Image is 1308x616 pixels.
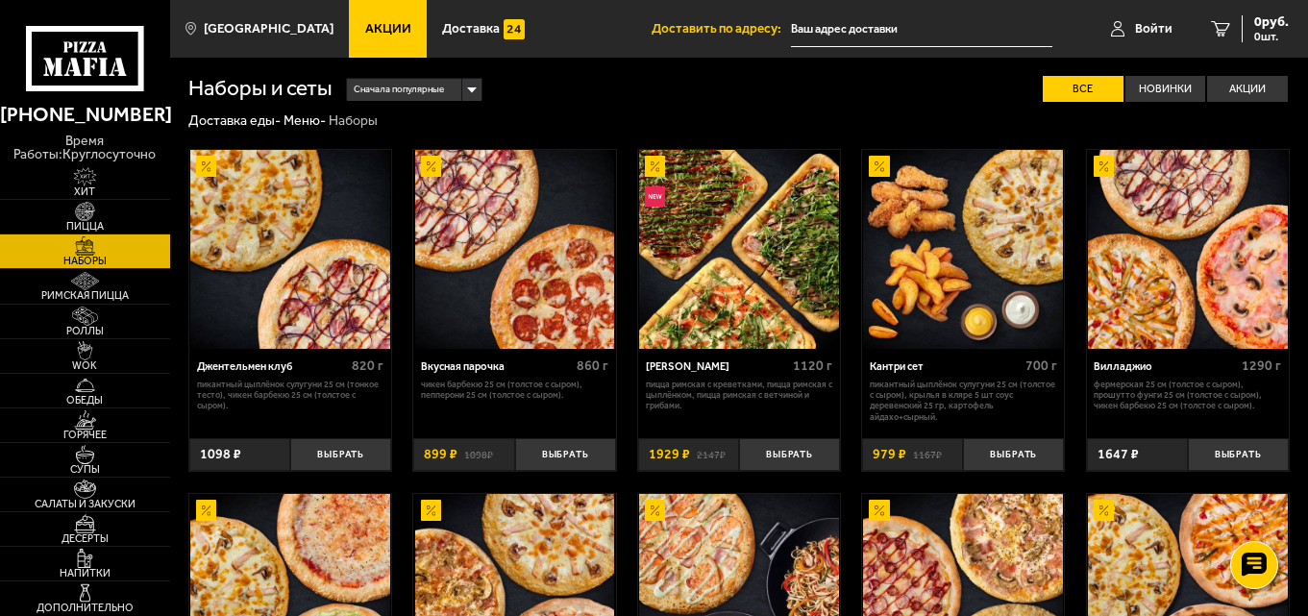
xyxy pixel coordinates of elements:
[284,112,326,129] a: Меню-
[424,448,457,461] span: 899 ₽
[863,150,1063,350] img: Кантри сет
[290,438,391,472] button: Выбрать
[963,438,1064,472] button: Выбрать
[1088,150,1288,350] img: Вилладжио
[329,112,378,130] div: Наборы
[1094,156,1114,176] img: Акционный
[1043,76,1123,102] label: Все
[577,357,608,374] span: 860 г
[504,19,524,39] img: 15daf4d41897b9f0e9f617042186c801.svg
[188,78,333,100] h1: Наборы и сеты
[1254,31,1289,42] span: 0 шт.
[652,22,791,36] span: Доставить по адресу:
[421,500,441,520] img: Акционный
[196,156,216,176] img: Акционный
[793,357,832,374] span: 1120 г
[204,22,333,36] span: [GEOGRAPHIC_DATA]
[697,448,726,461] s: 2147 ₽
[365,22,411,36] span: Акции
[415,150,615,350] img: Вкусная парочка
[1094,500,1114,520] img: Акционный
[197,360,348,374] div: Джентельмен клуб
[638,150,840,350] a: АкционныйНовинкаМама Миа
[639,150,839,350] img: Мама Миа
[1254,15,1289,29] span: 0 руб.
[1242,357,1281,374] span: 1290 г
[873,448,906,461] span: 979 ₽
[862,150,1064,350] a: АкционныйКантри сет
[869,500,889,520] img: Акционный
[421,156,441,176] img: Акционный
[421,360,572,374] div: Вкусная парочка
[1094,379,1281,411] p: Фермерская 25 см (толстое с сыром), Прошутто Фунги 25 см (толстое с сыром), Чикен Барбекю 25 см (...
[649,448,690,461] span: 1929 ₽
[515,438,616,472] button: Выбрать
[791,12,1052,47] input: Ваш адрес доставки
[739,438,840,472] button: Выбрать
[870,379,1057,422] p: Пикантный цыплёнок сулугуни 25 см (толстое с сыром), крылья в кляре 5 шт соус деревенский 25 гр, ...
[1125,76,1206,102] label: Новинки
[646,379,833,411] p: Пицца Римская с креветками, Пицца Римская с цыплёнком, Пицца Римская с ветчиной и грибами.
[197,379,384,411] p: Пикантный цыплёнок сулугуни 25 см (тонкое тесто), Чикен Барбекю 25 см (толстое с сыром).
[188,112,281,129] a: Доставка еды-
[189,150,391,350] a: АкционныйДжентельмен клуб
[1135,22,1172,36] span: Войти
[190,150,390,350] img: Джентельмен клуб
[196,500,216,520] img: Акционный
[1025,357,1057,374] span: 700 г
[354,77,444,103] span: Сначала популярные
[645,500,665,520] img: Акционный
[421,379,608,401] p: Чикен Барбекю 25 см (толстое с сыром), Пепперони 25 см (толстое с сыром).
[1098,448,1139,461] span: 1647 ₽
[200,448,241,461] span: 1098 ₽
[645,156,665,176] img: Акционный
[645,186,665,207] img: Новинка
[870,360,1021,374] div: Кантри сет
[352,357,383,374] span: 820 г
[1207,76,1288,102] label: Акции
[646,360,789,374] div: [PERSON_NAME]
[464,448,493,461] s: 1098 ₽
[913,448,942,461] s: 1167 ₽
[413,150,615,350] a: АкционныйВкусная парочка
[1094,360,1237,374] div: Вилладжио
[442,22,500,36] span: Доставка
[1188,438,1289,472] button: Выбрать
[1087,150,1289,350] a: АкционныйВилладжио
[869,156,889,176] img: Акционный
